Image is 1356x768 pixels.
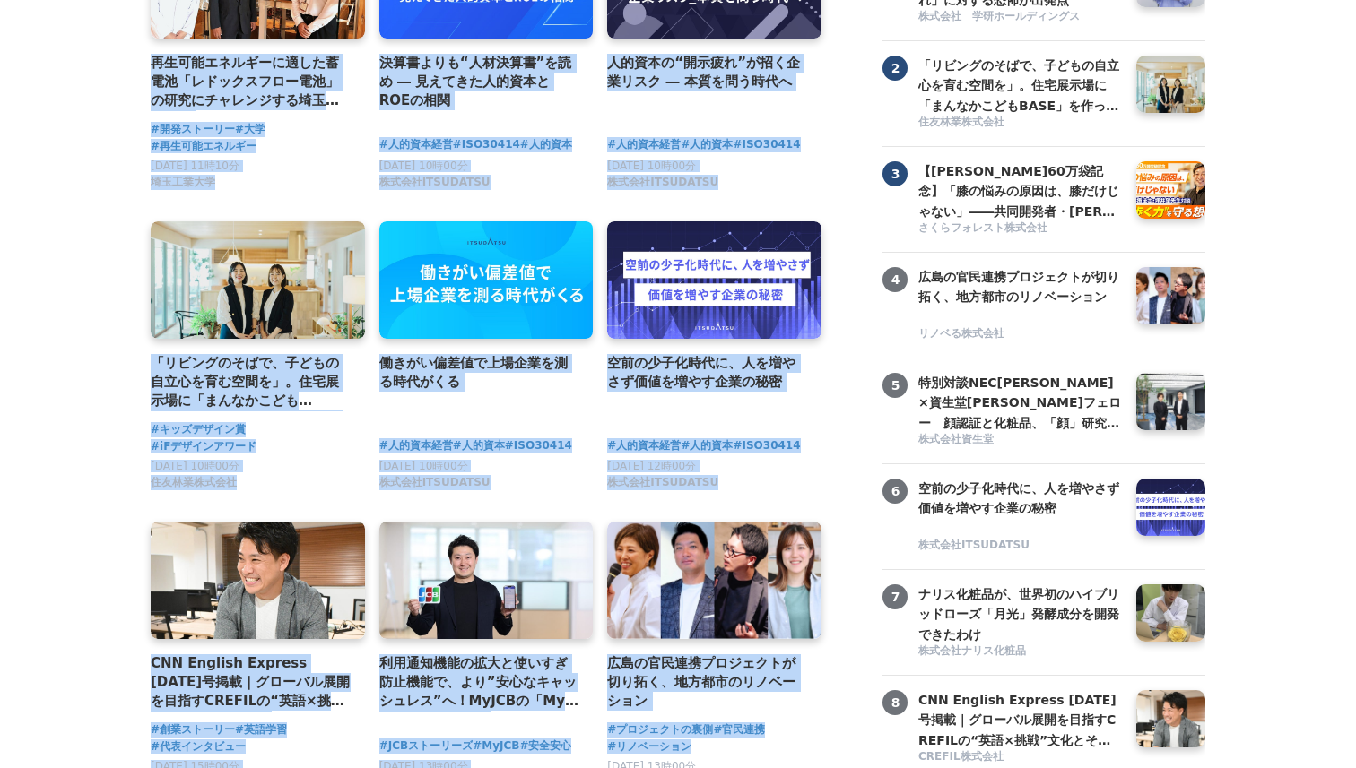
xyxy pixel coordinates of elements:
[607,53,807,92] a: 人的資本の“開示疲れ”が招く企業リスク ― 本質を問う時代へ
[918,432,1123,449] a: 株式会社資生堂
[151,653,351,712] a: CNN English Express [DATE]号掲載｜グローバル展開を目指すCREFILの“英語×挑戦”文化とその背景
[918,479,1123,536] a: 空前の少子化時代に、人を増やさず価値を増やす企業の秘密
[918,690,1123,750] h3: CNN English Express [DATE]号掲載｜グローバル展開を目指すCREFILの“英語×挑戦”文化とその背景
[882,479,908,504] span: 6
[379,460,468,472] span: [DATE] 10時00分
[379,437,453,454] a: #人的資本経営
[733,136,800,153] a: #ISO30414
[882,267,908,292] span: 4
[520,136,572,153] a: #人的資本
[151,138,256,155] span: #再生可能エネルギー
[379,175,491,190] span: 株式会社ITSUDATSU
[379,180,491,193] a: 株式会社ITSUDATSU
[235,121,265,138] a: #大学
[882,373,908,398] span: 5
[235,721,287,738] a: #英語学習
[918,9,1080,24] span: 株式会社 学研ホールディングス
[151,721,235,738] a: #創業ストーリー
[151,460,239,472] span: [DATE] 10時00分
[151,160,239,172] span: [DATE] 11時10分
[607,175,718,190] span: 株式会社ITSUDATSU
[882,690,908,715] span: 8
[681,136,733,153] span: #人的資本
[379,53,579,111] a: 決算書よりも“人材決算書”を読め ― 見えてきた人的資本とROEの相関
[151,475,237,490] span: 住友林業株式会社
[151,353,351,411] a: 「リビングのそばで、子どもの自立心を育む空間を」。住宅展示場に「まんなかこどもBASE」を作った２人の女性社員
[918,326,1123,343] a: リノベる株式会社
[607,136,681,153] a: #人的資本経営
[918,538,1030,553] span: 株式会社ITSUDATSU
[151,738,246,755] a: #代表インタビュー
[607,460,696,472] span: [DATE] 12時00分
[918,267,1123,324] a: 広島の官民連携プロジェクトが切り拓く、地方都市のリノベーション
[505,437,572,454] a: #ISO30414
[607,653,807,712] a: 広島の官民連携プロジェクトが切り拓く、地方都市のリノベーション
[607,738,691,755] a: #リノベーション
[733,437,800,454] a: #ISO30414
[918,749,1123,766] a: CREFIL株式会社
[918,115,1123,132] a: 住友林業株式会社
[151,180,215,193] a: 埼玉工業大学
[918,9,1123,26] a: 株式会社 学研ホールディングス
[379,738,473,755] a: #JCBストーリーズ
[151,438,256,455] span: #iFデザインアワード
[918,479,1123,519] h3: 空前の少子化時代に、人を増やさず価値を増やす企業の秘密
[918,56,1123,116] h3: 「リビングのそばで、子どもの自立心を育む空間を」。住宅展示場に「まんなかこどもBASE」を作った２人の女性社員
[151,53,351,111] a: 再生可能エネルギーに適した蓄電池「レドックスフロー電池」の研究にチャレンジする埼玉工業大学
[918,584,1123,644] h3: ナリス化粧品が、世界初のハイブリッドローズ「月光」発酵成分を開発できたわけ
[453,136,520,153] a: #ISO30414
[918,373,1123,433] h3: 特別対談NEC[PERSON_NAME]×資生堂[PERSON_NAME]フェロー 顔認証と化粧品、「顔」研究の世界の頂点から見える[PERSON_NAME] ～骨格や瞳、変化しない顔と たるみ...
[713,721,765,738] a: #官民連携
[607,475,718,490] span: 株式会社ITSUDATSU
[918,161,1123,221] h3: 【[PERSON_NAME]60万袋記念】「膝の悩みの原因は、膝だけじゃない」――共同開発者・[PERSON_NAME]先生と語る、"歩く力"を守る想い【共同開発者対談】
[379,475,491,490] span: 株式会社ITSUDATSU
[151,121,235,138] a: #開発ストーリー
[918,749,1004,764] span: CREFIL株式会社
[379,160,468,172] span: [DATE] 10時00分
[473,738,519,755] a: #MyJCB
[151,421,246,438] a: #キッズデザイン賞
[607,353,807,393] a: 空前の少子化時代に、人を増やさず価値を増やす企業の秘密
[607,180,718,193] a: 株式会社ITSUDATSU
[918,643,1123,660] a: 株式会社ナリス化粧品
[918,643,1026,659] span: 株式会社ナリス化粧品
[918,161,1123,219] a: 【[PERSON_NAME]60万袋記念】「膝の悩みの原因は、膝だけじゃない」――共同開発者・[PERSON_NAME]先生と語る、"歩く力"を守る想い【共同開発者対談】
[882,584,908,609] span: 7
[918,432,994,447] span: 株式会社資生堂
[918,56,1123,113] a: 「リビングのそばで、子どもの自立心を育む空間を」。住宅展示場に「まんなかこどもBASE」を作った２人の女性社員
[918,690,1123,747] a: CNN English Express [DATE]号掲載｜グローバル展開を目指すCREFILの“英語×挑戦”文化とその背景
[151,175,215,190] span: 埼玉工業大学
[607,721,713,738] a: #プロジェクトの裏側
[918,267,1123,307] h3: 広島の官民連携プロジェクトが切り拓く、地方都市のリノベーション
[379,353,579,393] a: 働きがい偏差値で上場企業を測る時代がくる
[379,653,579,712] a: 利用通知機能の拡大と使いすぎ防止機能で、より”安心なキャッシュレス”へ！MyJCBの「My安心設定」を強化！
[607,160,696,172] span: [DATE] 10時00分
[453,437,505,454] a: #人的資本
[379,136,453,153] a: #人的資本経営
[519,738,571,755] a: #安全安心
[681,437,733,454] a: #人的資本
